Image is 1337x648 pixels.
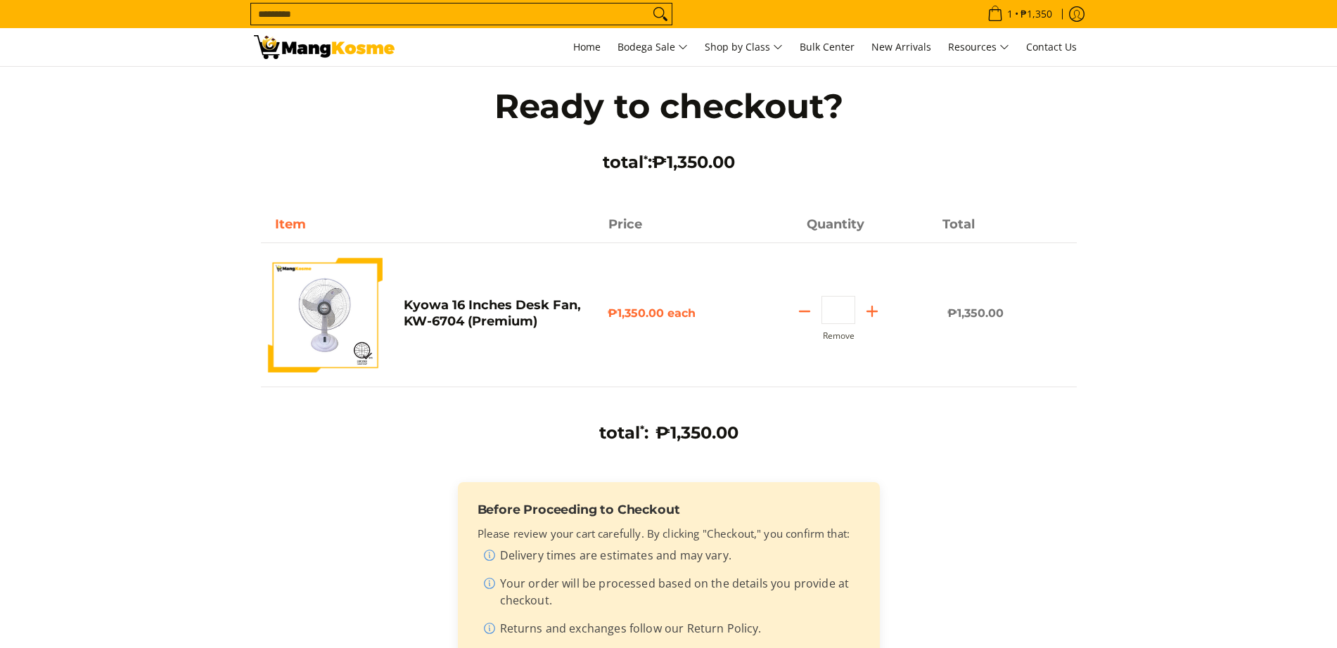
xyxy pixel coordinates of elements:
span: Contact Us [1026,40,1077,53]
img: Your Shopping Cart | Mang Kosme [254,35,395,59]
span: Bulk Center [800,40,855,53]
button: Add [855,300,889,323]
span: New Arrivals [871,40,931,53]
a: Home [566,28,608,66]
a: Bodega Sale [610,28,695,66]
a: Contact Us [1019,28,1084,66]
div: Please review your cart carefully. By clicking "Checkout," you confirm that: [478,526,860,643]
span: 1 [1005,9,1015,19]
span: Shop by Class [705,39,783,56]
button: Subtract [788,300,821,323]
li: Your order will be processed based on the details you provide at checkout. [483,575,860,614]
a: Bulk Center [793,28,862,66]
li: Returns and exchanges follow our Return Policy. [483,620,860,642]
img: Default Title Kyowa 16 Inches Desk Fan, KW-6704 (Premium) [268,257,383,372]
span: Bodega Sale [618,39,688,56]
span: Home [573,40,601,53]
span: • [983,6,1056,22]
h3: total : [465,152,873,173]
button: Search [649,4,672,25]
h3: total : [599,422,648,443]
li: Delivery times are estimates and may vary. [483,547,860,569]
a: Kyowa 16 Inches Desk Fan, KW-6704 (Premium) [404,297,581,329]
span: ₱1,350 [1018,9,1054,19]
span: ₱1,350.00 each [608,306,696,320]
h1: Ready to checkout? [465,85,873,127]
a: Resources [941,28,1016,66]
h3: Before Proceeding to Checkout [478,502,860,517]
a: New Arrivals [864,28,938,66]
span: Resources [948,39,1009,56]
nav: Main Menu [409,28,1084,66]
button: Remove [823,331,855,341]
span: ₱1,350.00 [655,422,738,443]
span: ₱1,350.00 [652,152,735,172]
span: ₱1,350.00 [947,306,1004,320]
a: Shop by Class [698,28,790,66]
